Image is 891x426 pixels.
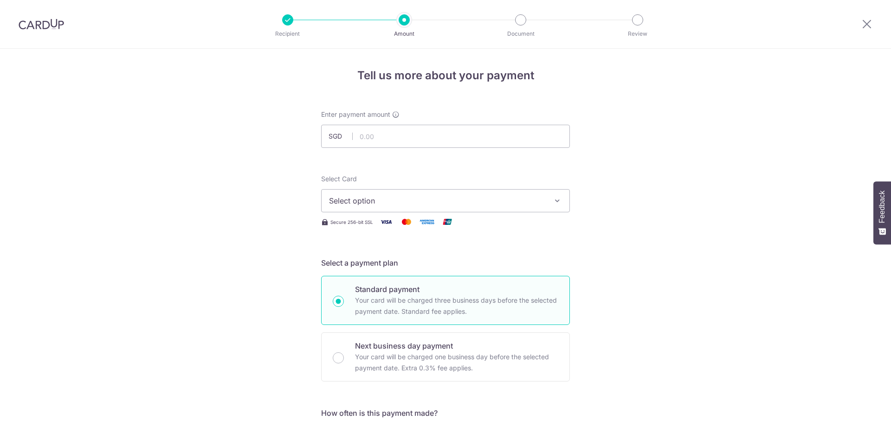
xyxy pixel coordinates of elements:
button: Select option [321,189,570,212]
span: Secure 256-bit SSL [330,218,373,226]
p: Review [603,29,672,38]
p: Standard payment [355,284,558,295]
img: Visa [377,216,395,228]
span: Select option [329,195,545,206]
span: Feedback [878,191,886,223]
h4: Tell us more about your payment [321,67,570,84]
span: Enter payment amount [321,110,390,119]
img: Union Pay [438,216,457,228]
p: Next business day payment [355,340,558,351]
input: 0.00 [321,125,570,148]
button: Feedback - Show survey [873,181,891,244]
span: translation missing: en.payables.payment_networks.credit_card.summary.labels.select_card [321,175,357,183]
p: Your card will be charged three business days before the selected payment date. Standard fee appl... [355,295,558,317]
span: SGD [329,132,353,141]
p: Your card will be charged one business day before the selected payment date. Extra 0.3% fee applies. [355,351,558,374]
p: Amount [370,29,439,38]
img: Mastercard [397,216,416,228]
p: Recipient [253,29,322,38]
img: CardUp [19,19,64,30]
img: American Express [418,216,436,228]
h5: How often is this payment made? [321,407,570,419]
h5: Select a payment plan [321,257,570,268]
p: Document [486,29,555,38]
